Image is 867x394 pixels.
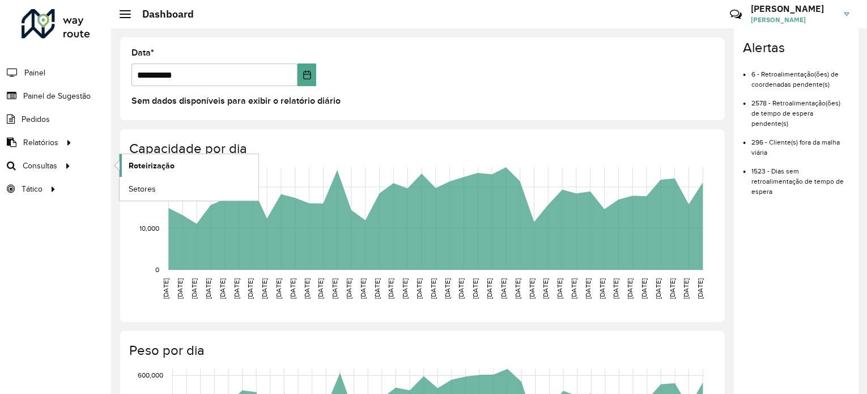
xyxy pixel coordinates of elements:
text: [DATE] [556,278,563,299]
text: [DATE] [190,278,198,299]
h4: Peso por dia [129,342,713,359]
label: Data [131,46,154,60]
text: [DATE] [331,278,338,299]
span: Tático [22,183,42,195]
text: [DATE] [514,278,521,299]
text: [DATE] [261,278,268,299]
button: Choose Date [297,63,317,86]
span: Roteirização [129,160,175,172]
span: Relatórios [23,137,58,149]
li: 1523 - Dias sem retroalimentação de tempo de espera [751,158,849,197]
text: [DATE] [317,278,324,299]
text: [DATE] [458,278,465,299]
text: [DATE] [430,278,437,299]
h4: Capacidade por dia [129,141,713,157]
text: [DATE] [444,278,451,299]
text: [DATE] [613,278,620,299]
text: [DATE] [598,278,606,299]
text: [DATE] [345,278,352,299]
text: 10,000 [139,224,159,232]
text: [DATE] [373,278,381,299]
li: 296 - Cliente(s) fora da malha viária [751,129,849,158]
text: [DATE] [401,278,409,299]
text: [DATE] [275,278,282,299]
h3: [PERSON_NAME] [751,3,836,14]
text: [DATE] [584,278,592,299]
a: Setores [120,177,258,200]
text: [DATE] [697,278,704,299]
span: Painel de Sugestão [23,90,91,102]
text: [DATE] [626,278,634,299]
text: [DATE] [542,278,550,299]
span: Consultas [23,160,57,172]
a: Roteirização [120,154,258,177]
label: Sem dados disponíveis para exibir o relatório diário [131,94,341,108]
text: [DATE] [233,278,240,299]
text: [DATE] [500,278,507,299]
span: Pedidos [22,113,50,125]
text: [DATE] [570,278,577,299]
text: [DATE] [289,278,296,299]
span: [PERSON_NAME] [751,15,836,25]
text: [DATE] [205,278,212,299]
text: [DATE] [388,278,395,299]
text: [DATE] [683,278,690,299]
text: [DATE] [246,278,254,299]
h4: Alertas [743,40,849,56]
text: [DATE] [669,278,676,299]
span: Setores [129,183,156,195]
a: Contato Rápido [724,2,748,27]
h2: Dashboard [131,8,194,20]
text: [DATE] [359,278,367,299]
text: [DATE] [303,278,311,299]
text: 0 [155,266,159,273]
text: [DATE] [415,278,423,299]
text: 600,000 [138,371,163,379]
text: [DATE] [176,278,184,299]
text: [DATE] [528,278,535,299]
li: 2578 - Retroalimentação(ões) de tempo de espera pendente(s) [751,90,849,129]
text: [DATE] [486,278,493,299]
text: [DATE] [654,278,662,299]
span: Painel [24,67,45,79]
text: [DATE] [640,278,648,299]
text: [DATE] [219,278,226,299]
text: [DATE] [162,278,169,299]
text: [DATE] [471,278,479,299]
li: 6 - Retroalimentação(ões) de coordenadas pendente(s) [751,61,849,90]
